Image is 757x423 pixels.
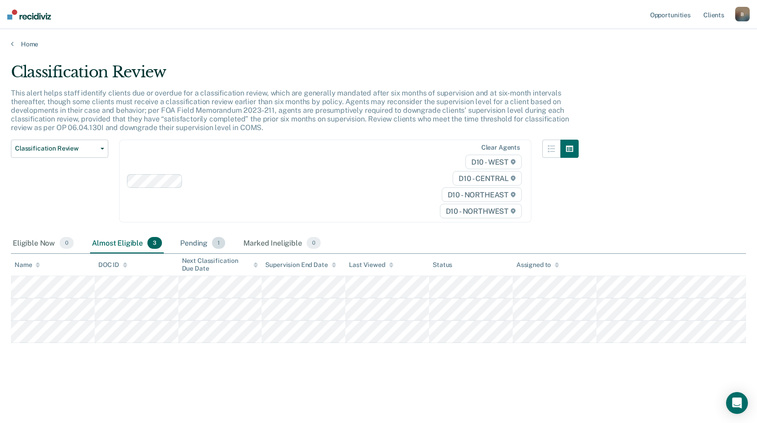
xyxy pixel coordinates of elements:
div: Marked Ineligible0 [242,233,323,253]
span: 0 [60,237,74,249]
div: Assigned to [516,261,559,269]
span: D10 - NORTHEAST [442,187,522,202]
span: Classification Review [15,145,97,152]
div: Eligible Now0 [11,233,76,253]
a: Home [11,40,746,48]
span: D10 - CENTRAL [453,171,522,186]
span: 3 [147,237,162,249]
div: Open Intercom Messenger [726,392,748,414]
div: Name [15,261,40,269]
div: Pending1 [178,233,227,253]
span: D10 - NORTHWEST [440,204,522,218]
div: Clear agents [481,144,520,151]
div: Supervision End Date [265,261,336,269]
span: D10 - WEST [465,155,522,169]
div: Next Classification Due Date [182,257,258,272]
span: 1 [212,237,225,249]
button: Classification Review [11,140,108,158]
p: This alert helps staff identify clients due or overdue for a classification review, which are gen... [11,89,569,132]
div: Classification Review [11,63,579,89]
button: B [735,7,750,21]
div: Status [433,261,452,269]
div: DOC ID [98,261,127,269]
div: Last Viewed [349,261,393,269]
div: Almost Eligible3 [90,233,164,253]
span: 0 [307,237,321,249]
img: Recidiviz [7,10,51,20]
